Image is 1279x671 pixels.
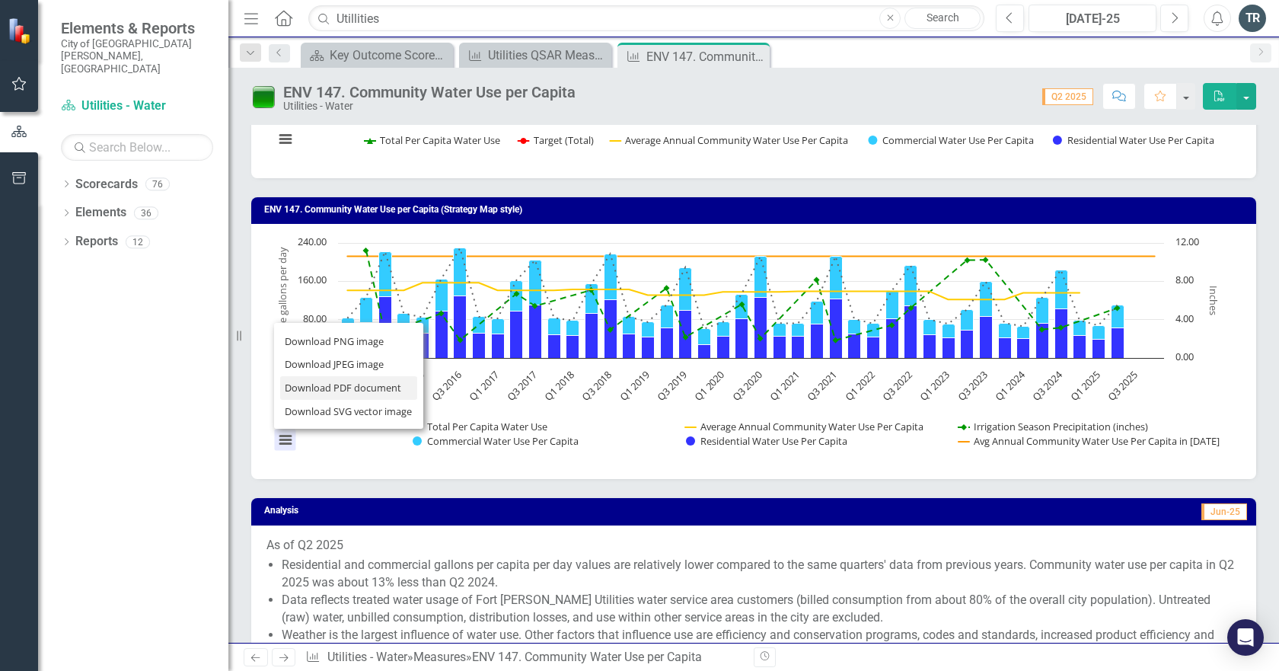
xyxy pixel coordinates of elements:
[814,277,820,283] path: Q2 2021, 8.15. Irrigation Season Precipitation (inches).
[691,368,727,404] text: Q1 2020
[608,327,614,333] path: Q3 2018, 2.95. Irrigation Season Precipitation (inches).
[472,650,702,664] div: ENV 147. Community Water Use per Capita
[266,235,1230,464] svg: Interactive chart
[541,368,577,404] text: Q1 2018
[126,235,150,248] div: 12
[280,400,417,423] li: Download SVG vector image
[145,177,170,190] div: 76
[1175,273,1194,286] text: 8.00
[943,338,955,359] path: Q1 2023, 42.6. Residential Water Use Per Capita.
[330,46,449,65] div: Key Outcome Scorecard
[604,254,617,300] path: Q3 2018, 96. Commercial Water Use Per Capita.
[980,282,993,317] path: Q3 2023, 72.48. Commercial Water Use Per Capita.
[1112,305,1124,328] path: Q2 2025, 47.24. Commercial Water Use Per Capita.
[842,368,878,404] text: Q1 2022
[848,334,861,359] path: Q4 2021, 50. Residential Water Use Per Capita.
[683,334,689,340] path: Q3 2019, 2.16. Irrigation Season Precipitation (inches).
[811,324,824,359] path: Q2 2021, 70.6. Residential Water Use Per Capita.
[274,323,423,429] ul: Chart menu
[943,324,955,338] path: Q1 2023, 28.6. Commercial Water Use Per Capita.
[886,291,899,319] path: Q2 2022, 58.62. Commercial Water Use Per Capita.
[879,368,915,404] text: Q3 2022
[345,254,1158,260] g: Avg Annual Community Water Use Per Capita in 2000, series 6 of 6. Line with 44 data points. Y axi...
[61,97,213,115] a: Utilities - Water
[1073,321,1086,336] path: Q4 2024, 31.76245. Commercial Water Use Per Capita.
[308,5,984,32] input: Search ClearPoint...
[276,247,289,353] text: Average gallons per day
[467,368,502,404] text: Q1 2017
[305,649,742,666] div: » »
[904,306,917,359] path: Q3 2022, 109.4. Residential Water Use Per Capita.
[1207,286,1220,315] text: Inches
[654,368,690,404] text: Q3 2019
[566,321,579,336] path: Q1 2018, 31. Commercial Water Use Per Capita.
[1175,312,1194,325] text: 4.00
[868,133,1035,147] button: Show Commercial Water Use Per Capita
[961,331,974,359] path: Q2 2023, 58.14. Residential Water Use Per Capita.
[61,134,213,161] input: Search Below...
[282,627,1241,662] li: Weather is the largest influence of water use. Other factors that influence use are efficiency an...
[134,206,158,219] div: 36
[305,46,449,65] a: Key Outcome Scorecard
[510,281,523,312] path: Q2 2017, 65. Commercial Water Use Per Capita.
[767,368,802,404] text: Q1 2021
[923,320,936,335] path: Q4 2022, 32.28. Commercial Water Use Per Capita.
[1227,619,1264,656] div: Open Intercom Messenger
[1017,327,1030,339] path: Q1 2024, 26.23991. Commercial Water Use Per Capita.
[1042,88,1093,105] span: Q2 2025
[983,257,989,264] path: Q3 2023, 10.24. Irrigation Season Precipitation (inches).
[282,592,1241,627] li: Data reflects treated water usage of Fort [PERSON_NAME] Utilities water service area customers (b...
[473,334,486,359] path: Q4 2016, 51. Residential Water Use Per Capita.
[518,133,594,147] button: Show Target (Total)
[1201,503,1247,520] span: Jun-25
[61,37,213,75] small: City of [GEOGRAPHIC_DATA][PERSON_NAME], [GEOGRAPHIC_DATA]
[280,353,417,376] li: Download JPEG image
[889,322,895,328] path: Q2 2022, 3.42. Irrigation Season Precipitation (inches).
[1017,339,1030,359] path: Q1 2024, 39.86046. Residential Water Use Per Capita.
[955,368,990,404] text: Q3 2023
[510,312,523,359] path: Q2 2017, 97. Residential Water Use Per Capita.
[1036,324,1049,359] path: Q2 2024, 72.23989. Residential Water Use Per Capita.
[999,324,1012,338] path: Q4 2023, 30.75. Commercial Water Use Per Capita.
[1175,235,1199,248] text: 12.00
[492,334,505,359] path: Q1 2017, 50.5. Residential Water Use Per Capita.
[413,650,466,664] a: Measures
[585,314,598,359] path: Q2 2018, 93. Residential Water Use Per Capita.
[980,317,993,359] path: Q3 2023, 87.09. Residential Water Use Per Capita.
[1029,5,1156,32] button: [DATE]-25
[961,310,974,331] path: Q2 2023, 43.06. Commercial Water Use Per Capita.
[1073,336,1086,359] path: Q4 2024, 46.60962. Residential Water Use Per Capita.
[698,329,711,345] path: Q4 2019, 33. Commercial Water Use Per Capita.
[548,318,561,335] path: Q4 2017, 35. Commercial Water Use Per Capita.
[283,101,576,112] div: Utilities - Water
[504,368,540,404] text: Q3 2017
[917,368,952,404] text: Q1 2023
[585,284,598,314] path: Q2 2018, 62. Commercial Water Use Per Capita.
[958,434,1215,448] button: Show Avg Annual Community Water Use Per Capita in 2000
[661,305,674,328] path: Q2 2019, 48. Commercial Water Use Per Capita.
[661,328,674,359] path: Q2 2019, 63. Residential Water Use Per Capita.
[435,280,448,312] path: Q2 2016, 68. Commercial Water Use Per Capita.
[1239,5,1266,32] div: TR
[579,368,615,404] text: Q3 2018
[685,420,926,433] button: Show Average Annual Community Water Use Per Capita
[473,317,486,334] path: Q4 2016, 35. Commercial Water Use Per Capita.
[1058,325,1064,331] path: Q3 2024, 3.16. Irrigation Season Precipitation (inches).
[364,133,502,147] button: Show Total Per Capita Water Use
[686,434,849,448] button: Show Residential Water Use Per Capita
[429,368,464,404] text: Q3 2016
[454,248,467,296] path: Q3 2016, 100. Commercial Water Use Per Capita.
[848,320,861,334] path: Q4 2021, 31. Commercial Water Use Per Capita.
[965,257,971,264] path: Q2 2023, 10.2. Irrigation Season Precipitation (inches).
[642,322,655,337] path: Q1 2019, 31. Commercial Water Use Per Capita.
[1175,350,1194,363] text: 0.00
[811,302,824,324] path: Q2 2021, 47.9. Commercial Water Use Per Capita.
[923,335,936,359] path: Q4 2022, 47.8. Residential Water Use Per Capita.
[642,337,655,359] path: Q1 2019, 44. Residential Water Use Per Capita.
[1092,340,1105,359] path: Q1 2025, 39.47994. Residential Water Use Per Capita.
[463,46,608,65] a: Utilities QSAR Measure Links page
[1067,368,1103,404] text: Q1 2025
[298,235,327,248] text: 240.00
[363,248,369,254] path: Q2 2015, 11.21. Irrigation Season Precipitation (inches).
[1034,10,1151,28] div: [DATE]-25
